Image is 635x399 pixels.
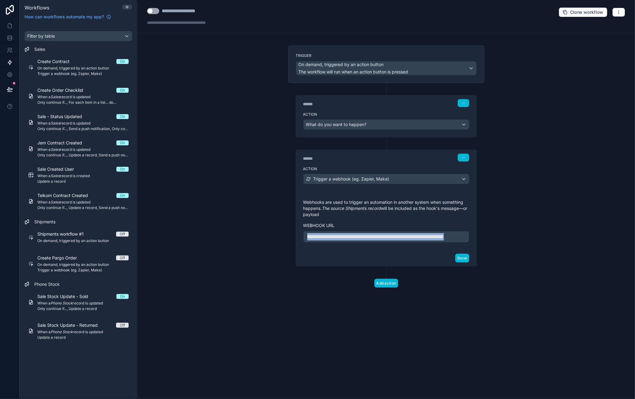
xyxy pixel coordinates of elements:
[455,254,469,263] button: Done
[303,112,469,117] label: Action
[559,7,607,17] button: Clone workflow
[299,69,408,74] span: The workflow will run when an action button is pressed
[303,199,469,218] p: Webhooks are used to trigger an automation in another system when something happens. will be incl...
[313,176,389,182] span: Trigger a webhook (eg. Zapier, Make)
[296,53,477,58] label: Trigger
[299,62,384,68] span: On demand, triggered by an action button
[570,9,603,15] span: Clone workflow
[374,279,398,288] button: Add action
[303,166,469,171] label: Action
[25,14,104,20] span: How can workflows automate my app?
[303,174,469,184] button: Trigger a webhook (eg. Zapier, Make)
[25,5,49,11] span: Workflows
[296,61,477,75] button: On demand, triggered by an action buttonThe workflow will run when an action button is pressed
[22,14,114,20] a: How can workflows automate my app?
[306,122,367,127] span: What do you want to happen?
[303,119,469,130] button: What do you want to happen?
[322,206,381,211] em: The source Shipments record
[303,222,469,229] label: Webhook url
